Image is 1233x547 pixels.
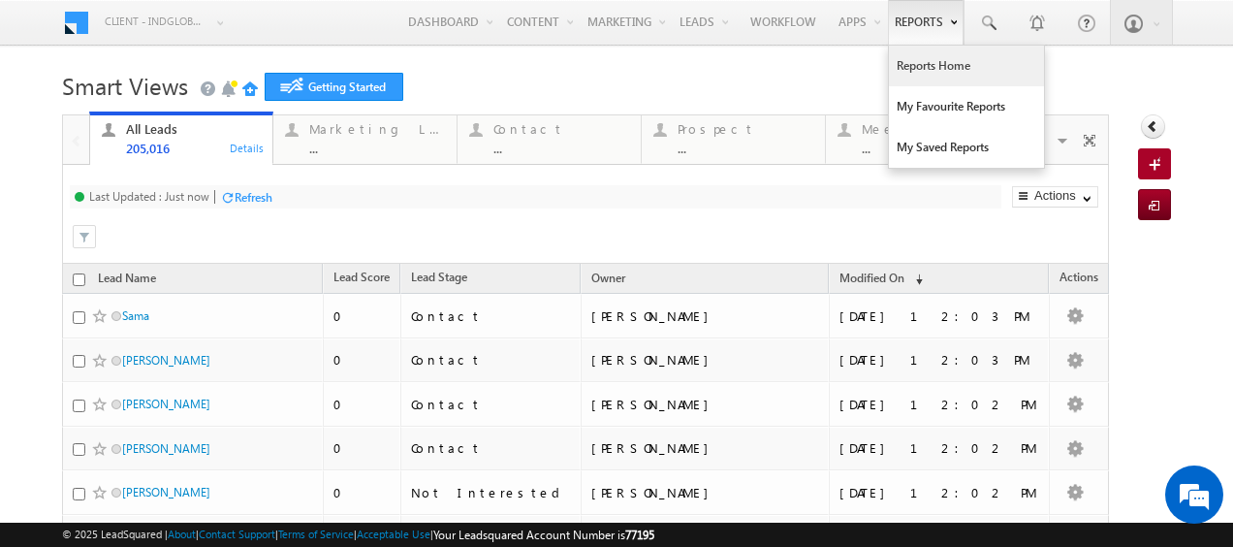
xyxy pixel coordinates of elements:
[168,528,196,540] a: About
[235,190,272,205] div: Refresh
[401,267,477,292] a: Lead Stage
[641,115,826,164] a: Prospect...
[278,528,354,540] a: Terms of Service
[839,271,904,285] span: Modified On
[333,351,392,369] div: 0
[907,272,923,287] span: (sorted descending)
[88,268,166,293] a: Lead Name
[126,121,262,137] div: All Leads
[122,485,210,499] a: [PERSON_NAME]
[411,270,467,284] span: Lead Stage
[89,112,274,166] a: All Leads205,016Details
[591,307,820,325] div: [PERSON_NAME]
[839,484,1041,501] div: [DATE] 12:02 PM
[265,73,403,101] a: Getting Started
[889,127,1044,168] a: My Saved Reports
[411,439,572,457] div: Contact
[272,115,458,164] a: Marketing Leads...
[591,484,820,501] div: [PERSON_NAME]
[333,307,392,325] div: 0
[493,141,629,155] div: ...
[839,396,1041,413] div: [DATE] 12:02 PM
[862,141,997,155] div: ...
[333,270,390,284] span: Lead Score
[62,70,188,101] span: Smart Views
[625,528,654,542] span: 77195
[493,121,629,137] div: Contact
[678,141,813,155] div: ...
[333,396,392,413] div: 0
[591,439,820,457] div: [PERSON_NAME]
[324,267,399,292] a: Lead Score
[229,139,266,156] div: Details
[411,396,572,413] div: Contact
[830,267,933,292] a: Modified On (sorted descending)
[122,308,149,323] a: Sama
[678,121,813,137] div: Prospect
[839,351,1041,369] div: [DATE] 12:03 PM
[309,121,445,137] div: Marketing Leads
[73,273,85,286] input: Check all records
[457,115,642,164] a: Contact...
[411,351,572,369] div: Contact
[357,528,430,540] a: Acceptable Use
[333,439,392,457] div: 0
[122,441,210,456] a: [PERSON_NAME]
[862,121,997,137] div: Meeting
[309,141,445,155] div: ...
[126,141,262,155] div: 205,016
[122,397,210,411] a: [PERSON_NAME]
[591,271,625,285] span: Owner
[889,46,1044,86] a: Reports Home
[411,484,572,501] div: Not Interested
[839,307,1041,325] div: [DATE] 12:03 PM
[433,528,654,542] span: Your Leadsquared Account Number is
[1050,267,1108,292] span: Actions
[889,86,1044,127] a: My Favourite Reports
[825,115,1010,164] a: Meeting...
[411,307,572,325] div: Contact
[62,526,654,544] span: © 2025 LeadSquared | | | | |
[122,353,210,368] a: [PERSON_NAME]
[89,189,209,204] div: Last Updated : Just now
[591,351,820,369] div: [PERSON_NAME]
[105,12,206,31] span: Client - indglobal2 (77195)
[839,439,1041,457] div: [DATE] 12:02 PM
[591,396,820,413] div: [PERSON_NAME]
[199,528,275,540] a: Contact Support
[333,484,392,501] div: 0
